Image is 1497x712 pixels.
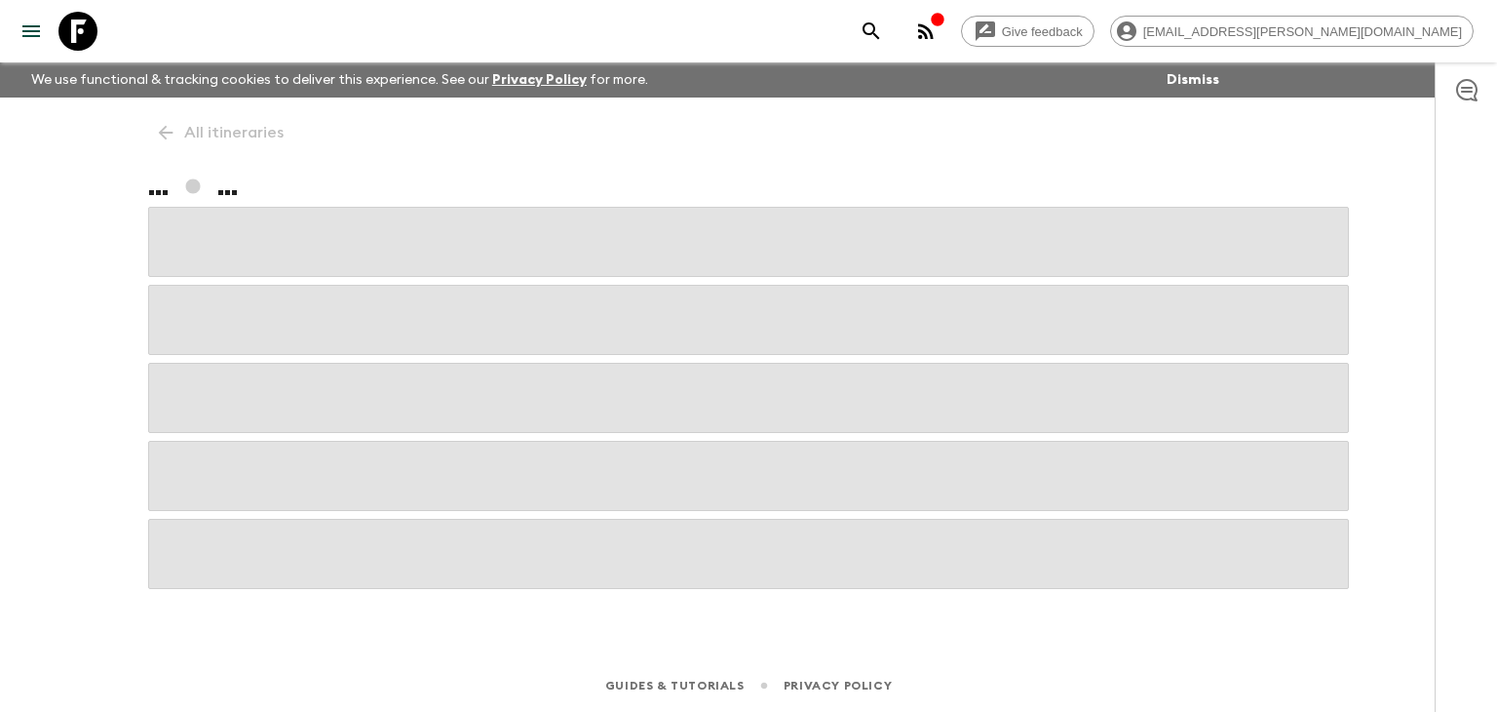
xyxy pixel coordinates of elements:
[605,675,745,696] a: Guides & Tutorials
[852,12,891,51] button: search adventures
[23,62,656,98] p: We use functional & tracking cookies to deliver this experience. See our for more.
[784,675,892,696] a: Privacy Policy
[1110,16,1474,47] div: [EMAIL_ADDRESS][PERSON_NAME][DOMAIN_NAME]
[12,12,51,51] button: menu
[1132,24,1473,39] span: [EMAIL_ADDRESS][PERSON_NAME][DOMAIN_NAME]
[991,24,1094,39] span: Give feedback
[961,16,1094,47] a: Give feedback
[148,168,1349,207] h1: ... ...
[1162,66,1224,94] button: Dismiss
[492,73,587,87] a: Privacy Policy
